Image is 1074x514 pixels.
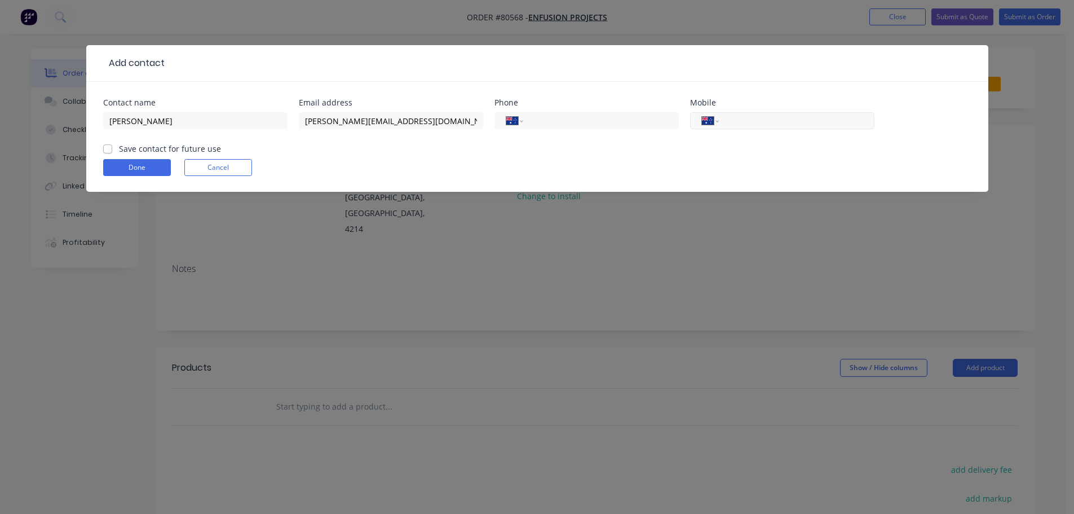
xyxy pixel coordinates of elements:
button: Cancel [184,159,252,176]
div: Email address [299,99,483,107]
div: Mobile [690,99,874,107]
div: Phone [494,99,679,107]
div: Add contact [103,56,165,70]
label: Save contact for future use [119,143,221,155]
button: Done [103,159,171,176]
div: Contact name [103,99,288,107]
